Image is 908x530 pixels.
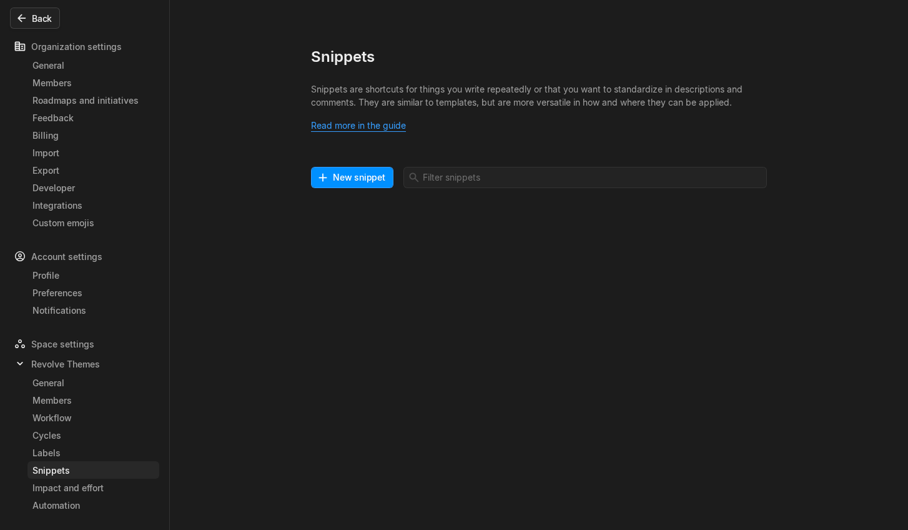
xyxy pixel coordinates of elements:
div: General [32,376,154,389]
div: Feedback [32,111,154,124]
div: Members [32,76,154,89]
a: Snippets [27,461,159,479]
div: Notifications [32,304,154,317]
a: Impact and effort [27,479,159,496]
a: Import [27,144,159,161]
div: Integrations [32,199,154,212]
a: Developer [27,179,159,196]
div: Custom emojis [32,216,154,229]
div: Profile [32,269,154,282]
a: Notifications [27,301,159,319]
a: Billing [27,126,159,144]
a: Workflow [27,409,159,426]
a: General [27,56,159,74]
p: Snippets are shortcuts for things you write repeatedly or that you want to standardize in descrip... [311,82,767,109]
a: Cycles [27,426,159,444]
a: Labels [27,444,159,461]
div: Members [32,394,154,407]
div: Cycles [32,429,154,442]
div: Automation [32,499,154,512]
div: Export [32,164,154,177]
a: Custom emojis [27,214,159,231]
div: Roadmaps and initiatives [32,94,154,107]
input: Filter snippets [403,167,767,188]
a: Preferences [27,284,159,301]
a: Integrations [27,196,159,214]
a: Read more in the guide [311,120,406,131]
div: General [32,59,154,72]
button: Back [10,7,60,29]
a: Members [27,74,159,91]
a: Members [27,391,159,409]
div: Organization settings [10,36,159,56]
div: Workflow [32,411,154,424]
a: Roadmaps and initiatives [27,91,159,109]
a: Feedback [27,109,159,126]
div: Impact and effort [32,481,154,494]
div: Billing [32,129,154,142]
div: Snippets [311,47,767,82]
div: Snippets [32,464,154,477]
div: Account settings [10,246,159,266]
div: Labels [32,446,154,459]
span: Revolve Themes [31,357,100,371]
div: Space settings [10,334,159,354]
div: Import [32,146,154,159]
a: Profile [27,266,159,284]
button: New snippet [311,167,393,188]
a: General [27,374,159,391]
a: Export [27,161,159,179]
a: Automation [27,496,159,514]
div: Developer [32,181,154,194]
div: Preferences [32,286,154,299]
